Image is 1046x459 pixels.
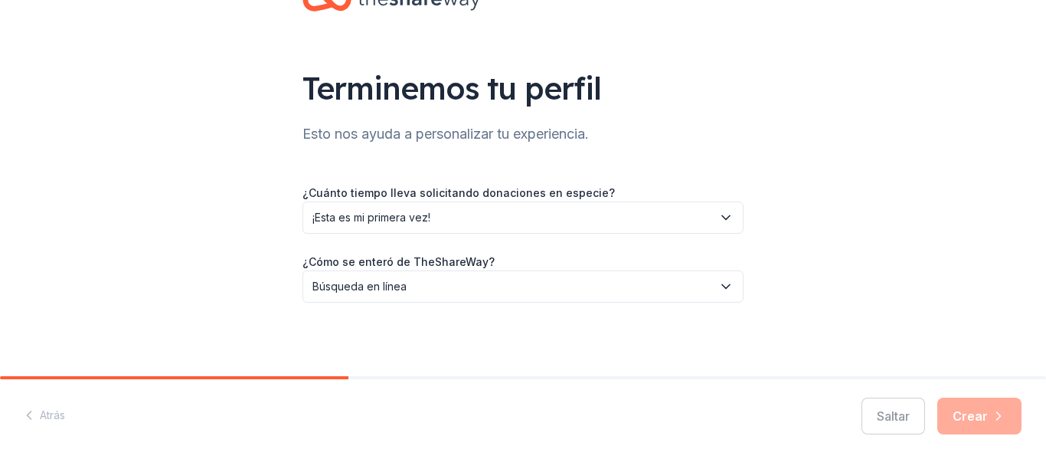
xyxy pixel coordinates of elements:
[302,126,589,142] font: Esto nos ayuda a personalizar tu experiencia.
[312,211,430,224] font: ¡Esta es mi primera vez!
[302,186,615,199] font: ¿Cuánto tiempo lleva solicitando donaciones en especie?
[302,270,744,303] button: Búsqueda en línea
[302,255,495,268] font: ¿Cómo se enteró de TheShareWay?
[312,280,407,293] font: Búsqueda en línea
[302,202,744,234] button: ¡Esta es mi primera vez!
[302,69,601,107] font: Terminemos tu perfil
